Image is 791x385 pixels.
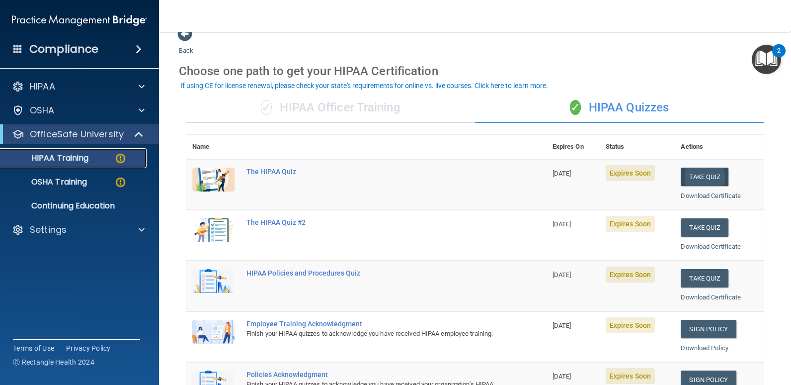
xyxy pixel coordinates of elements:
[246,218,497,226] div: The HIPAA Quiz #2
[30,128,124,140] p: OfficeSafe University
[553,271,571,279] span: [DATE]
[6,153,88,163] p: HIPAA Training
[681,168,728,186] button: Take Quiz
[246,168,497,176] div: The HIPAA Quiz
[180,82,548,89] div: If using CE for license renewal, please check your state's requirements for online vs. live cours...
[681,293,741,301] a: Download Certificate
[186,135,240,159] th: Name
[606,317,655,333] span: Expires Soon
[570,100,581,115] span: ✓
[606,368,655,384] span: Expires Soon
[6,201,142,211] p: Continuing Education
[114,152,127,165] img: warning-circle.0cc9ac19.png
[12,81,145,93] a: HIPAA
[12,10,147,30] img: PMB logo
[777,51,781,64] div: 2
[29,42,98,56] h4: Compliance
[553,322,571,329] span: [DATE]
[246,371,497,379] div: Policies Acknowledgment
[261,100,272,115] span: ✓
[681,243,741,250] a: Download Certificate
[13,357,94,367] span: Ⓒ Rectangle Health 2024
[12,104,145,116] a: OSHA
[30,104,55,116] p: OSHA
[12,128,144,140] a: OfficeSafe University
[13,343,54,353] a: Terms of Use
[681,218,728,237] button: Take Quiz
[179,57,771,86] div: Choose one path to get your HIPAA Certification
[553,170,571,177] span: [DATE]
[752,45,781,74] button: Open Resource Center, 2 new notifications
[547,135,600,159] th: Expires On
[681,320,736,338] a: Sign Policy
[246,328,497,340] div: Finish your HIPAA quizzes to acknowledge you have received HIPAA employee training.
[553,220,571,228] span: [DATE]
[186,93,475,123] div: HIPAA Officer Training
[246,320,497,328] div: Employee Training Acknowledgment
[66,343,111,353] a: Privacy Policy
[114,176,127,189] img: warning-circle.0cc9ac19.png
[675,135,764,159] th: Actions
[606,216,655,232] span: Expires Soon
[553,373,571,380] span: [DATE]
[475,93,764,123] div: HIPAA Quizzes
[12,224,145,236] a: Settings
[681,344,728,352] a: Download Policy
[6,177,87,187] p: OSHA Training
[179,35,193,54] a: Back
[179,81,550,91] button: If using CE for license renewal, please check your state's requirements for online vs. live cours...
[681,269,728,288] button: Take Quiz
[681,192,741,199] a: Download Certificate
[30,224,67,236] p: Settings
[30,81,55,93] p: HIPAA
[246,269,497,277] div: HIPAA Policies and Procedures Quiz
[606,267,655,283] span: Expires Soon
[606,165,655,181] span: Expires Soon
[600,135,675,159] th: Status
